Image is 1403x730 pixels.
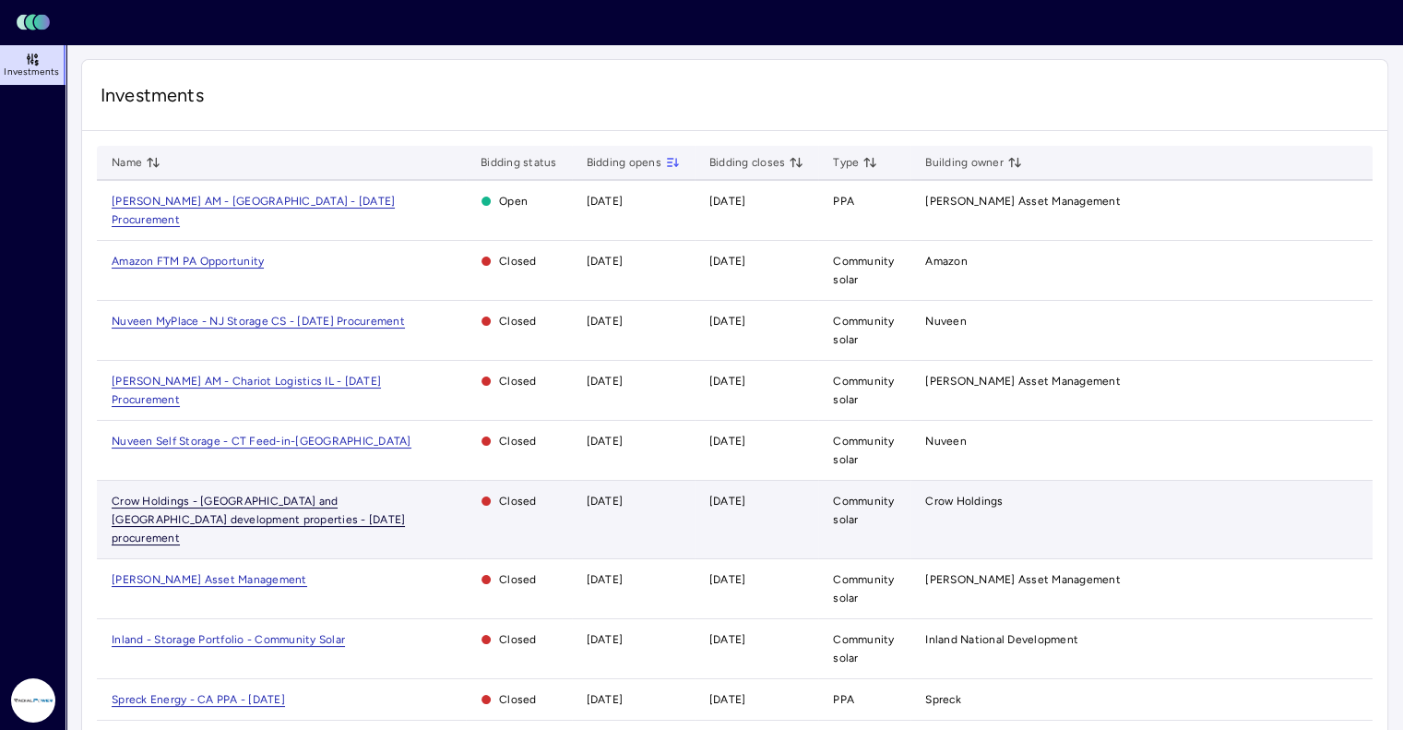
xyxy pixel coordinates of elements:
[481,252,557,270] span: Closed
[818,421,910,481] td: Community solar
[818,679,910,721] td: PPA
[112,255,264,268] a: Amazon FTM PA Opportunity
[910,481,1373,559] td: Crow Holdings
[112,633,345,646] a: Inland - Storage Portfolio - Community Solar
[112,693,285,707] span: Spreck Energy - CA PPA - [DATE]
[833,153,877,172] span: Type
[818,301,910,361] td: Community solar
[910,241,1373,301] td: Amazon
[587,495,624,508] time: [DATE]
[910,421,1373,481] td: Nuveen
[587,693,624,706] time: [DATE]
[587,633,624,646] time: [DATE]
[112,375,381,407] span: [PERSON_NAME] AM - Chariot Logistics IL - [DATE] Procurement
[709,573,746,586] time: [DATE]
[481,312,557,330] span: Closed
[709,633,746,646] time: [DATE]
[481,630,557,649] span: Closed
[910,679,1373,721] td: Spreck
[481,192,557,210] span: Open
[112,435,411,448] a: Nuveen Self Storage - CT Feed-in-[GEOGRAPHIC_DATA]
[818,181,910,241] td: PPA
[11,678,55,723] img: Radial Power
[101,82,1369,108] span: Investments
[665,155,680,170] button: toggle sorting
[481,432,557,450] span: Closed
[112,375,381,406] a: [PERSON_NAME] AM - Chariot Logistics IL - [DATE] Procurement
[709,195,746,208] time: [DATE]
[910,559,1373,619] td: [PERSON_NAME] Asset Management
[112,633,345,647] span: Inland - Storage Portfolio - Community Solar
[910,619,1373,679] td: Inland National Development
[112,153,161,172] span: Name
[4,66,59,78] span: Investments
[112,495,405,545] a: Crow Holdings - [GEOGRAPHIC_DATA] and [GEOGRAPHIC_DATA] development properties - [DATE] procurement
[481,153,557,172] span: Bidding status
[587,375,624,388] time: [DATE]
[709,375,746,388] time: [DATE]
[481,492,557,510] span: Closed
[112,315,405,328] a: Nuveen MyPlace - NJ Storage CS - [DATE] Procurement
[709,153,804,172] span: Bidding closes
[112,495,405,545] span: Crow Holdings - [GEOGRAPHIC_DATA] and [GEOGRAPHIC_DATA] development properties - [DATE] procurement
[112,195,395,227] span: [PERSON_NAME] AM - [GEOGRAPHIC_DATA] - [DATE] Procurement
[789,155,803,170] button: toggle sorting
[481,372,557,390] span: Closed
[146,155,161,170] button: toggle sorting
[709,693,746,706] time: [DATE]
[112,195,395,226] a: [PERSON_NAME] AM - [GEOGRAPHIC_DATA] - [DATE] Procurement
[910,301,1373,361] td: Nuveen
[587,153,680,172] span: Bidding opens
[709,315,746,328] time: [DATE]
[587,255,624,268] time: [DATE]
[709,435,746,448] time: [DATE]
[481,690,557,709] span: Closed
[910,361,1373,421] td: [PERSON_NAME] Asset Management
[818,361,910,421] td: Community solar
[587,435,624,448] time: [DATE]
[910,181,1373,241] td: [PERSON_NAME] Asset Management
[818,481,910,559] td: Community solar
[112,693,285,706] a: Spreck Energy - CA PPA - [DATE]
[818,559,910,619] td: Community solar
[587,573,624,586] time: [DATE]
[925,153,1022,172] span: Building owner
[709,495,746,508] time: [DATE]
[818,619,910,679] td: Community solar
[112,435,411,449] span: Nuveen Self Storage - CT Feed-in-[GEOGRAPHIC_DATA]
[587,195,624,208] time: [DATE]
[862,155,877,170] button: toggle sorting
[709,255,746,268] time: [DATE]
[481,570,557,589] span: Closed
[818,241,910,301] td: Community solar
[112,573,307,586] a: [PERSON_NAME] Asset Management
[1007,155,1022,170] button: toggle sorting
[587,315,624,328] time: [DATE]
[112,573,307,587] span: [PERSON_NAME] Asset Management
